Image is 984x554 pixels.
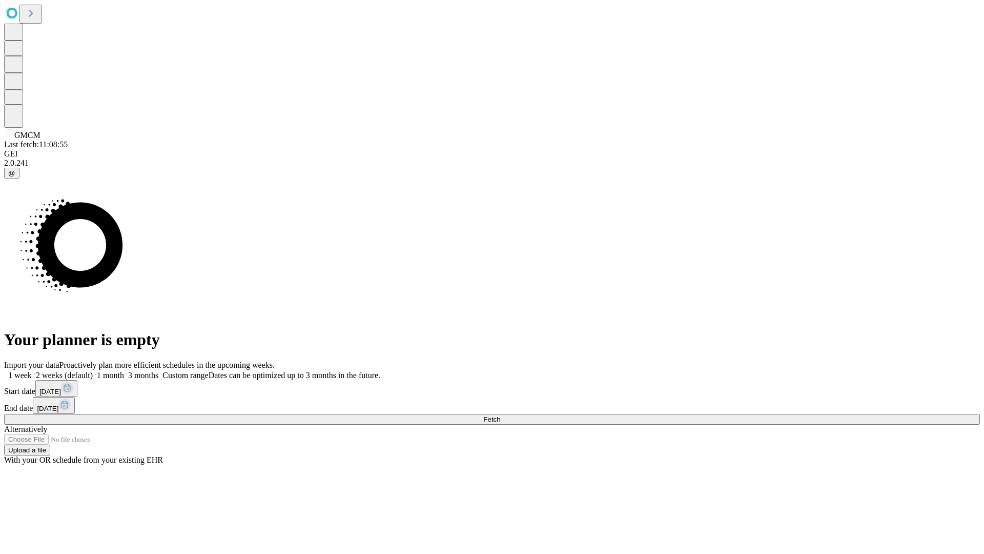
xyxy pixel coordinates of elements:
[35,380,77,397] button: [DATE]
[4,414,980,425] button: Fetch
[4,330,980,349] h1: Your planner is empty
[8,371,32,380] span: 1 week
[4,380,980,397] div: Start date
[162,371,208,380] span: Custom range
[4,425,47,433] span: Alternatively
[37,405,58,412] span: [DATE]
[36,371,93,380] span: 2 weeks (default)
[209,371,380,380] span: Dates can be optimized up to 3 months in the future.
[4,445,50,456] button: Upload a file
[33,397,75,414] button: [DATE]
[128,371,158,380] span: 3 months
[4,149,980,159] div: GEI
[8,169,15,177] span: @
[4,397,980,414] div: End date
[59,361,275,369] span: Proactively plan more efficient schedules in the upcoming weeks.
[4,168,19,179] button: @
[39,388,61,395] span: [DATE]
[14,131,40,140] span: GMCM
[4,159,980,168] div: 2.0.241
[4,361,59,369] span: Import your data
[483,415,500,423] span: Fetch
[4,456,163,464] span: With your OR schedule from your existing EHR
[97,371,124,380] span: 1 month
[4,140,68,149] span: Last fetch: 11:08:55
